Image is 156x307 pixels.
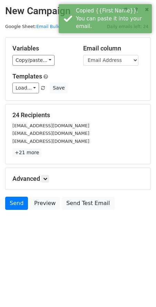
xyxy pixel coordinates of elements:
small: [EMAIL_ADDRESS][DOMAIN_NAME] [12,123,89,128]
h5: Advanced [12,175,144,183]
a: Email Bulk [36,24,59,29]
div: Copied {{First Name}}. You can paste it into your email. [76,7,149,30]
a: Copy/paste... [12,55,55,66]
small: [EMAIL_ADDRESS][DOMAIN_NAME] [12,131,89,136]
a: Send [5,197,28,210]
a: Load... [12,83,39,93]
h5: 24 Recipients [12,111,144,119]
h2: New Campaign [5,5,151,17]
button: Save [50,83,68,93]
small: Google Sheet: [5,24,59,29]
a: +21 more [12,148,41,157]
h5: Variables [12,45,73,52]
a: Send Test Email [62,197,114,210]
iframe: Chat Widget [121,274,156,307]
a: Templates [12,73,42,80]
h5: Email column [83,45,144,52]
small: [EMAIL_ADDRESS][DOMAIN_NAME] [12,139,89,144]
a: Preview [30,197,60,210]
